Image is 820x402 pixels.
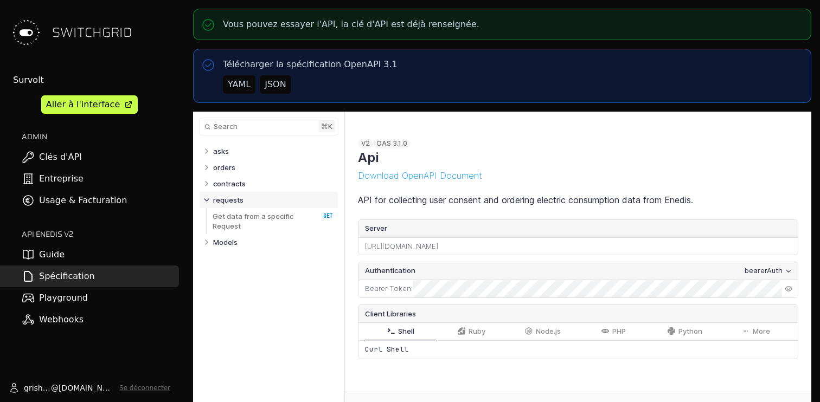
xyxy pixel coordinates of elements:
span: [DOMAIN_NAME] [59,382,115,393]
span: grishjan [24,382,51,393]
p: Télécharger la spécification OpenAPI 3.1 [223,58,398,71]
h1: Api [358,150,379,165]
span: Ruby [469,327,485,335]
h2: API ENEDIS v2 [22,229,179,239]
span: SWITCHGRID [52,24,132,41]
div: [URL][DOMAIN_NAME] [358,238,798,255]
span: GET [312,212,333,220]
button: Download OpenAPI Document [358,171,482,180]
div: OAS 3.1.0 [373,139,411,148]
span: Shell [398,327,414,335]
a: Get data from a specific Request GET [213,208,333,234]
a: Aller à l'interface [41,95,138,114]
button: YAML [223,75,255,94]
div: v2 [358,139,373,148]
div: Survolt [13,74,179,87]
p: Models [213,237,238,247]
a: asks [213,143,334,159]
div: Curl Shell [358,340,798,359]
p: requests [213,195,244,205]
a: contracts [213,176,334,192]
kbd: ⌘ k [318,120,335,132]
a: requests [213,192,334,208]
span: Node.js [536,327,561,335]
p: contracts [213,179,246,189]
span: Search [214,122,238,131]
h2: ADMIN [22,131,179,142]
a: orders [213,159,334,176]
span: PHP [612,327,626,335]
p: orders [213,163,235,172]
a: Models [213,234,334,250]
label: Server [358,220,798,237]
span: Authentication [365,265,415,276]
span: @ [51,382,59,393]
button: Se déconnecter [119,384,170,392]
button: bearerAuth [741,265,796,277]
p: API for collecting user consent and ordering electric consumption data from Enedis. [358,193,798,206]
p: Vous pouvez essayer l'API, la clé d'API est déjà renseignée. [223,18,479,31]
button: JSON [260,75,291,94]
div: Aller à l'interface [46,98,120,111]
img: Switchgrid Logo [9,15,43,50]
div: JSON [265,78,286,91]
div: : [358,280,413,297]
div: YAML [228,78,251,91]
p: asks [213,146,229,156]
div: Client Libraries [358,305,798,322]
p: Get data from a specific Request [213,211,309,231]
span: Python [678,327,702,335]
div: bearerAuth [745,265,783,276]
label: Bearer Token [365,283,411,294]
